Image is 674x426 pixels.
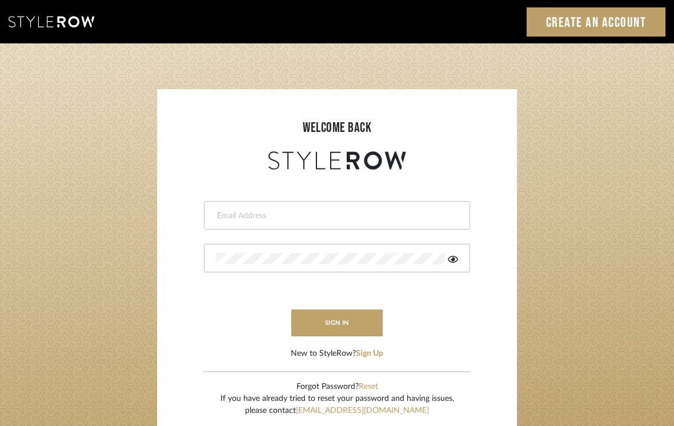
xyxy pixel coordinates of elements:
[359,381,378,393] button: Reset
[220,381,454,393] div: Forgot Password?
[291,310,383,336] button: sign in
[168,118,505,138] div: welcome back
[220,393,454,417] div: If you have already tried to reset your password and having issues, please contact
[527,7,666,37] a: Create an Account
[216,210,455,222] input: Email Address
[356,348,383,360] button: Sign Up
[296,407,429,415] a: [EMAIL_ADDRESS][DOMAIN_NAME]
[291,348,383,360] div: New to StyleRow?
